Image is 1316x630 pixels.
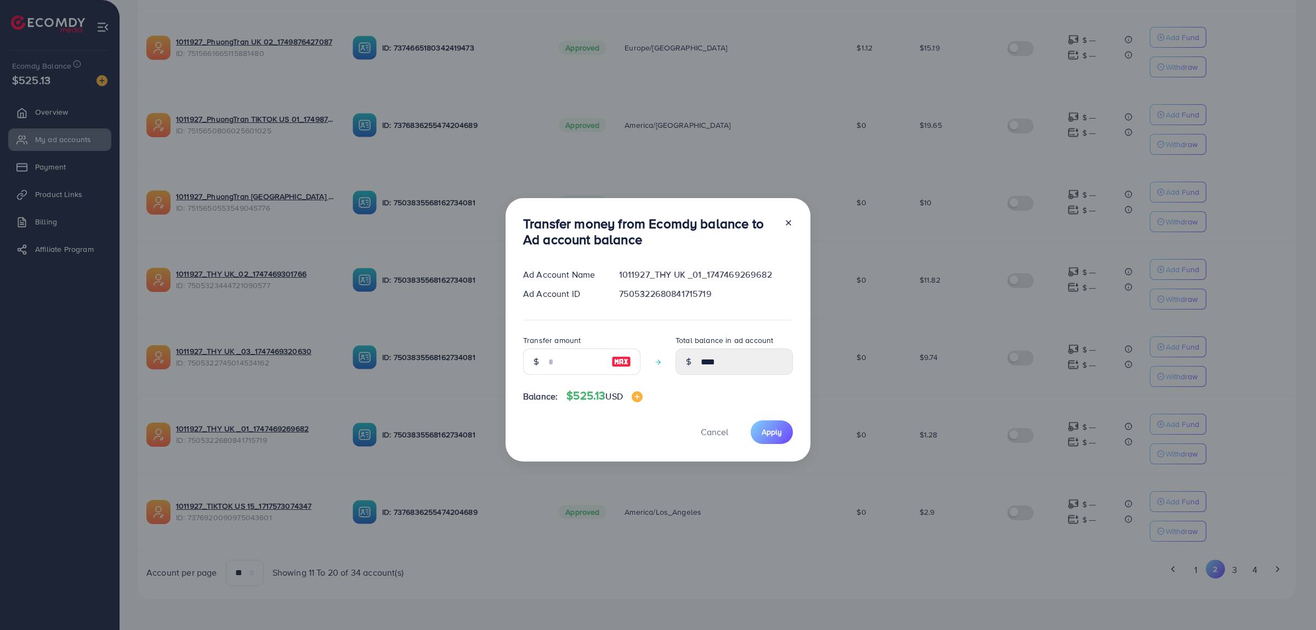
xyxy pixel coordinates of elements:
div: 1011927_THY UK _01_1747469269682 [610,268,802,281]
label: Total balance in ad account [676,335,773,346]
img: image [632,391,643,402]
span: USD [605,390,622,402]
span: Balance: [523,390,558,403]
div: 7505322680841715719 [610,288,802,300]
div: Ad Account Name [514,268,610,281]
button: Cancel [687,420,742,444]
span: Cancel [701,426,728,438]
button: Apply [751,420,793,444]
label: Transfer amount [523,335,581,346]
h3: Transfer money from Ecomdy balance to Ad account balance [523,216,775,248]
iframe: Chat [1269,581,1308,622]
span: Apply [762,426,782,437]
div: Ad Account ID [514,288,610,300]
img: image [611,355,631,368]
h4: $525.13 [566,389,643,403]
